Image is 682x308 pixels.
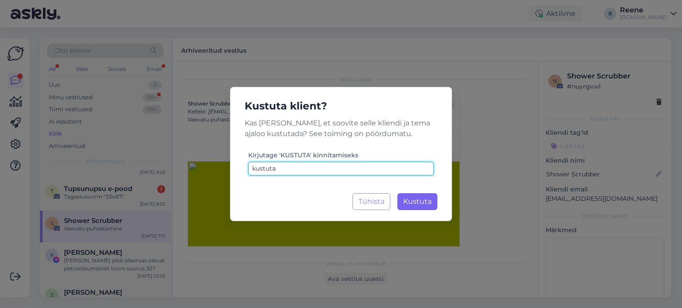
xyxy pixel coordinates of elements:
button: Tühista [353,193,390,210]
button: Kustuta [397,193,437,210]
p: Kas [PERSON_NAME], et soovite selle kliendi ja tema ajaloo kustutada? See toiming on pöördumatu. [238,118,444,139]
label: Kirjutage 'KUSTUTA' kinnitamiseks [248,151,358,160]
span: Kustuta [403,197,432,206]
h5: Kustuta klient? [238,98,444,114]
